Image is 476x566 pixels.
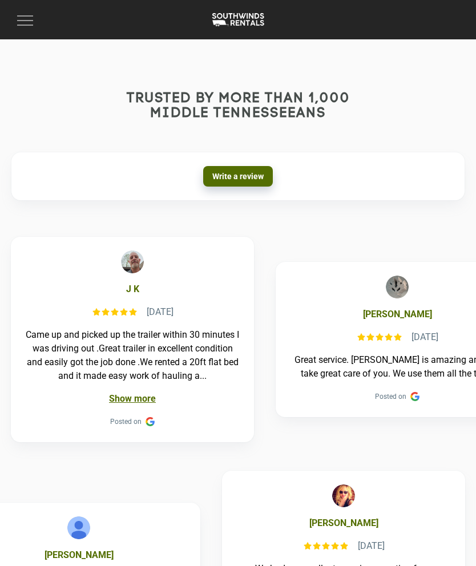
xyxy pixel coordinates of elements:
b: [PERSON_NAME] [45,548,114,562]
span: Posted on [374,390,406,403]
a: Show more [108,393,155,404]
b: J K [125,282,138,296]
img: Google Reviews [410,392,419,401]
b: [PERSON_NAME] [310,516,379,530]
div: Google [410,392,419,401]
div: [DATE] [358,539,385,553]
div: Came up and picked up the trailer within 30 minutes I was driving out .Great trailer in excellent... [24,328,240,383]
div: [DATE] [410,330,437,344]
div: Google [145,417,154,426]
span: Posted on [110,415,141,428]
img: Jennifer Wampler [68,516,91,539]
div: [DATE] [146,305,172,319]
img: David Diaz [385,276,408,298]
img: J K [120,250,143,273]
img: Chelsey Layton [333,484,356,507]
a: Write a review [203,166,273,187]
img: Google Reviews [145,417,154,426]
b: [PERSON_NAME] [362,308,431,321]
img: Southwinds Rentals Logo [209,12,267,27]
span: Write a review [212,172,264,181]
